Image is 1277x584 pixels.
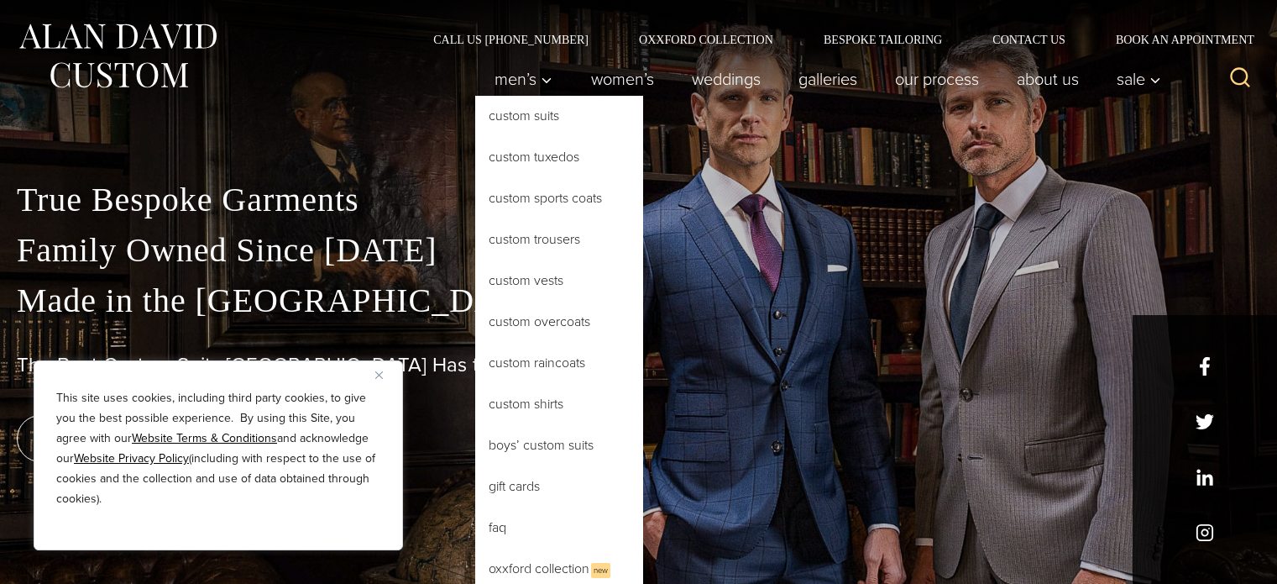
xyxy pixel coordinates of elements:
[997,62,1097,96] a: About Us
[132,429,277,447] a: Website Terms & Conditions
[475,62,1170,96] nav: Primary Navigation
[591,563,610,578] span: New
[74,450,189,467] a: Website Privacy Policy
[1091,34,1260,45] a: Book an Appointment
[17,415,252,462] a: book an appointment
[475,178,643,218] a: Custom Sports Coats
[779,62,876,96] a: Galleries
[572,62,673,96] a: Women’s
[673,62,779,96] a: weddings
[876,62,997,96] a: Our Process
[494,71,552,87] span: Men’s
[408,34,1260,45] nav: Secondary Navigation
[375,371,383,379] img: Close
[475,425,643,466] a: Boys’ Custom Suits
[798,34,967,45] a: Bespoke Tailoring
[56,388,380,509] p: This site uses cookies, including third party cookies, to give you the best possible experience. ...
[475,384,643,424] a: Custom Shirts
[475,219,643,260] a: Custom Trousers
[475,96,643,136] a: Custom Suits
[475,302,643,342] a: Custom Overcoats
[475,466,643,507] a: Gift Cards
[375,365,395,385] button: Close
[475,137,643,177] a: Custom Tuxedos
[967,34,1091,45] a: Contact Us
[1116,71,1161,87] span: Sale
[475,260,643,301] a: Custom Vests
[1220,59,1260,99] button: View Search Form
[475,343,643,383] a: Custom Raincoats
[17,18,218,93] img: Alan David Custom
[17,175,1260,326] p: True Bespoke Garments Family Owned Since [DATE] Made in the [GEOGRAPHIC_DATA]
[408,34,614,45] a: Call Us [PHONE_NUMBER]
[614,34,798,45] a: Oxxford Collection
[475,508,643,548] a: FAQ
[17,353,1260,377] h1: The Best Custom Suits [GEOGRAPHIC_DATA] Has to Offer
